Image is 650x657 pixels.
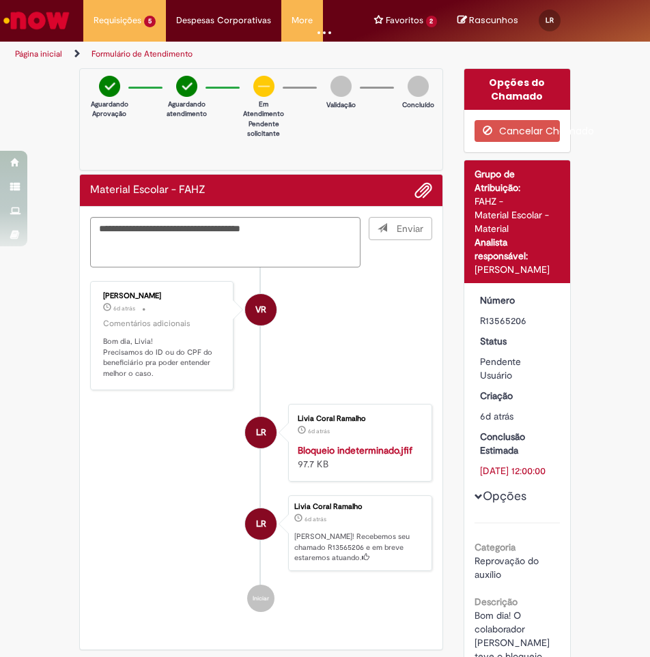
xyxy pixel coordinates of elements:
[292,14,313,27] span: More
[245,417,277,448] div: Livia Coral Ramalho
[330,76,352,97] img: img-circle-grey.png
[475,263,561,276] div: [PERSON_NAME]
[90,217,361,267] textarea: Digite sua mensagem aqui...
[480,464,556,478] div: [DATE] 12:00:00
[167,100,207,119] p: Aguardando atendimento
[475,120,561,142] button: Cancelar Chamado
[305,515,326,523] time: 25/09/2025 08:50:54
[15,48,62,59] a: Página inicial
[243,100,284,119] p: Em Atendimento
[99,76,120,97] img: check-circle-green.png
[113,304,135,312] span: 6d atrás
[464,69,571,110] div: Opções do Chamado
[426,16,438,27] span: 2
[90,267,432,626] ul: Histórico de tíquete
[475,555,541,581] span: Reprovação do auxílio
[480,410,513,422] time: 25/09/2025 08:50:54
[103,318,190,330] small: Comentários adicionais
[475,235,561,263] div: Analista responsável:
[103,336,223,379] p: Bom dia, Livia! Precisamos do ID ou do CPF do beneficiário pra poder entender melhor o caso.
[308,427,330,435] time: 25/09/2025 08:50:52
[113,304,135,312] time: 25/09/2025 09:58:21
[94,14,141,27] span: Requisições
[103,292,223,300] div: [PERSON_NAME]
[457,14,518,27] a: No momento, sua lista de rascunhos tem 0 Itens
[480,409,556,423] div: 25/09/2025 08:50:54
[144,16,156,27] span: 5
[243,119,284,139] p: Pendente solicitante
[298,415,417,423] div: Livia Coral Ramalho
[256,416,266,449] span: LR
[245,508,277,540] div: Livia Coral Ramalho
[91,48,193,59] a: Formulário de Atendimento
[256,508,266,540] span: LR
[1,7,72,34] img: ServiceNow
[470,293,566,307] dt: Número
[469,14,518,27] span: Rascunhos
[402,100,434,110] p: Concluído
[91,100,128,119] p: Aguardando Aprovação
[176,14,271,27] span: Despesas Corporativas
[298,443,417,471] div: 97.7 KB
[10,42,315,67] ul: Trilhas de página
[475,194,561,235] div: FAHZ - Material Escolar - Material
[245,294,277,325] div: Vitoria Ramalho
[255,293,266,326] span: VR
[470,389,566,403] dt: Criação
[480,410,513,422] span: 6d atrás
[470,430,566,457] dt: Conclusão Estimada
[475,167,561,194] div: Grupo de Atribuição:
[305,515,326,523] span: 6d atrás
[475,541,515,553] b: Categoria
[326,100,356,110] p: Validação
[176,76,197,97] img: check-circle-green.png
[480,314,556,327] div: R13565206
[386,14,423,27] span: Favoritos
[298,444,412,456] a: Bloqueio indeterminado.jfif
[480,355,556,382] div: Pendente Usuário
[414,181,432,199] button: Adicionar anexos
[294,531,424,564] p: [PERSON_NAME]! Recebemos seu chamado R13565206 e em breve estaremos atuando.
[90,184,206,196] h2: Material Escolar - FAHZ Histórico de tíquete
[546,16,554,25] span: LR
[308,427,330,435] span: 6d atrás
[470,334,566,348] dt: Status
[475,596,518,608] b: Descrição
[408,76,429,97] img: img-circle-grey.png
[90,495,432,571] li: Livia Coral Ramalho
[253,76,274,97] img: circle-minus.png
[294,503,424,511] div: Livia Coral Ramalho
